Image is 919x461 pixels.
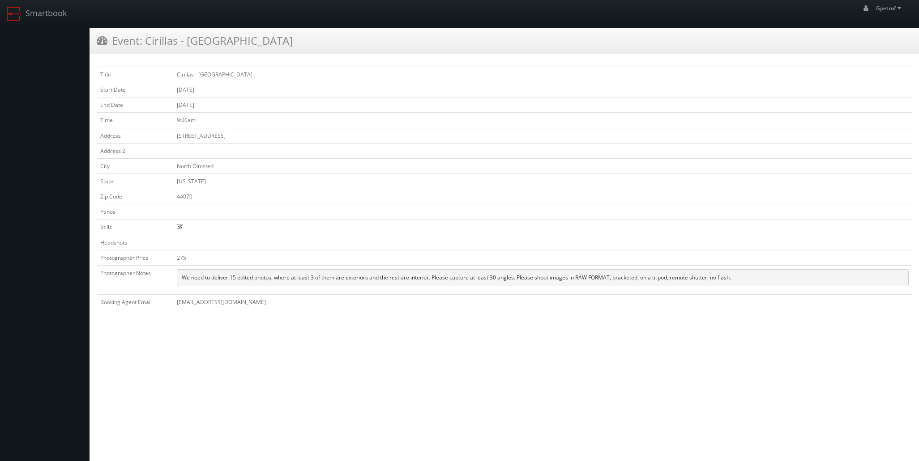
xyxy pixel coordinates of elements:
[97,82,173,97] td: Start Date
[97,294,173,309] td: Booking Agent Email
[97,97,173,113] td: End Date
[173,128,912,143] td: [STREET_ADDRESS]
[173,82,912,97] td: [DATE]
[173,97,912,113] td: [DATE]
[173,294,912,309] td: [EMAIL_ADDRESS][DOMAIN_NAME]
[173,67,912,82] td: Cirillas - [GEOGRAPHIC_DATA]
[97,250,173,265] td: Photographer Price
[97,33,293,48] h3: Event: Cirillas - [GEOGRAPHIC_DATA]
[97,235,173,250] td: Headshots
[173,250,912,265] td: 275
[97,204,173,220] td: Panos
[173,173,912,189] td: [US_STATE]
[97,158,173,173] td: City
[97,143,173,158] td: Address 2
[97,113,173,128] td: Time
[173,113,912,128] td: 9:00am
[177,269,909,286] pre: We need to deliver 15 edited photos, where at least 3 of them are exteriors and the rest are inte...
[97,128,173,143] td: Address
[173,189,912,204] td: 44070
[173,158,912,173] td: North Olmsted
[876,4,904,12] span: Gpetrof
[97,189,173,204] td: Zip Code
[97,67,173,82] td: Title
[97,220,173,235] td: Stills
[97,173,173,189] td: State
[7,7,21,21] img: smartbook-logo.png
[97,265,173,294] td: Photographer Notes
